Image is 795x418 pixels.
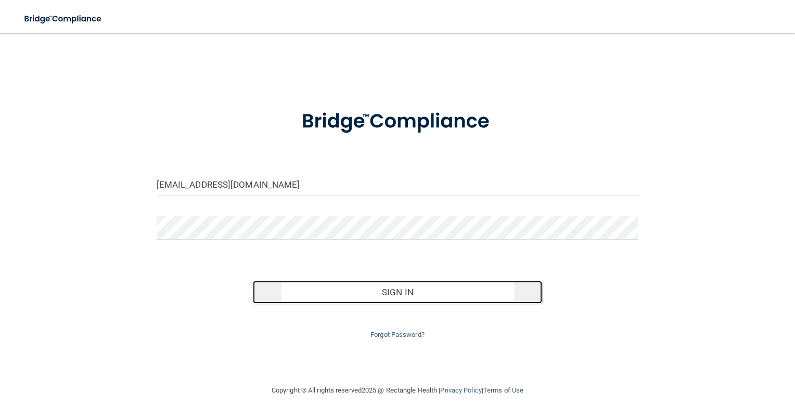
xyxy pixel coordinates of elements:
[281,96,514,148] img: bridge_compliance_login_screen.278c3ca4.svg
[16,8,111,30] img: bridge_compliance_login_screen.278c3ca4.svg
[370,331,425,338] a: Forgot Password?
[208,374,587,407] div: Copyright © All rights reserved 2025 @ Rectangle Health | |
[616,345,783,386] iframe: Drift Widget Chat Controller
[253,281,542,304] button: Sign In
[157,173,639,196] input: Email
[483,386,523,394] a: Terms of Use
[440,386,481,394] a: Privacy Policy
